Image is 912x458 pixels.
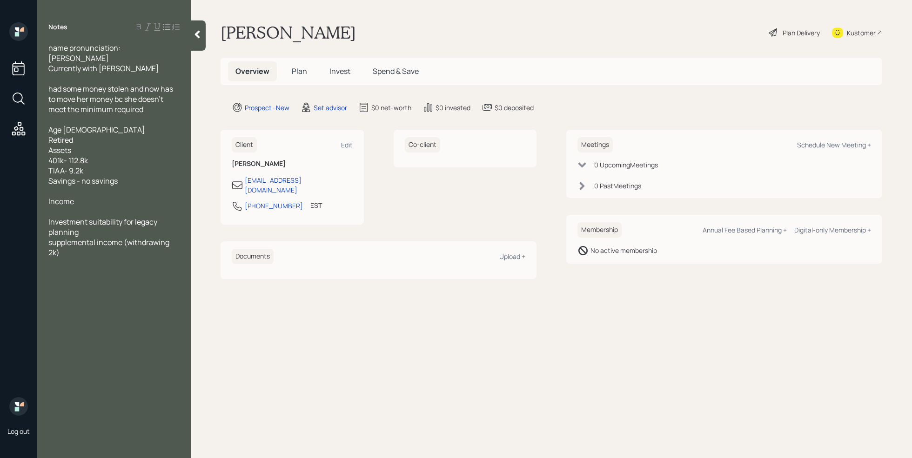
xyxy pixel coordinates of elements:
span: Spend & Save [373,66,419,76]
span: Assets [48,145,71,155]
div: EST [310,200,322,210]
span: Age [DEMOGRAPHIC_DATA] [48,125,145,135]
div: 0 Past Meeting s [594,181,641,191]
div: Prospect · New [245,103,289,113]
div: Log out [7,427,30,436]
span: Retired [48,135,73,145]
h6: Client [232,137,257,153]
h6: Membership [577,222,622,238]
h6: Meetings [577,137,613,153]
div: $0 net-worth [371,103,411,113]
span: Investment suitability for legacy planning [48,217,159,237]
div: Plan Delivery [783,28,820,38]
span: Plan [292,66,307,76]
img: retirable_logo.png [9,397,28,416]
div: 0 Upcoming Meeting s [594,160,658,170]
div: Schedule New Meeting + [797,140,871,149]
span: Currently with [PERSON_NAME] [48,63,159,73]
div: No active membership [590,246,657,255]
span: TIAA- 9.2k [48,166,83,176]
h6: [PERSON_NAME] [232,160,353,168]
h6: Co-client [405,137,440,153]
div: Kustomer [847,28,876,38]
span: 401k- 112.8k [48,155,88,166]
label: Notes [48,22,67,32]
span: supplemental income (withdrawing 2k) [48,237,171,258]
span: Invest [329,66,350,76]
h6: Documents [232,249,274,264]
div: Annual Fee Based Planning + [703,226,787,234]
div: Digital-only Membership + [794,226,871,234]
span: had some money stolen and now has to move her money bc she doesn't meet the minimum required [48,84,174,114]
div: Edit [341,140,353,149]
div: [EMAIL_ADDRESS][DOMAIN_NAME] [245,175,353,195]
div: Set advisor [314,103,347,113]
span: Income [48,196,74,206]
div: $0 invested [436,103,470,113]
div: [PHONE_NUMBER] [245,201,303,211]
span: Savings - no savings [48,176,118,186]
span: Overview [235,66,269,76]
div: Upload + [499,252,525,261]
h1: [PERSON_NAME] [221,22,356,43]
span: name pronunciation: [PERSON_NAME] [48,43,122,63]
div: $0 deposited [495,103,534,113]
